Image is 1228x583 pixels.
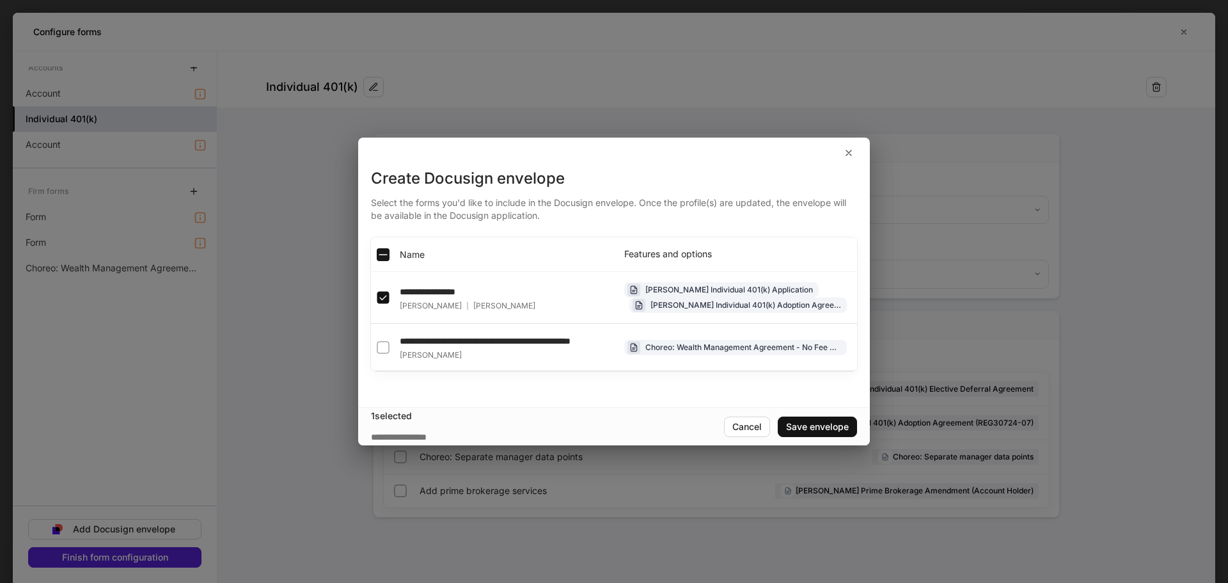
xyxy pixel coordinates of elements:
button: Cancel [724,417,770,437]
span: Name [400,248,425,261]
div: Create Docusign envelope [371,168,857,189]
div: [PERSON_NAME] Individual 401(k) Application [645,284,813,296]
span: [PERSON_NAME] [400,350,462,360]
div: Select the forms you'd like to include in the Docusign envelope. Once the profile(s) are updated,... [371,189,857,222]
div: Cancel [732,422,762,431]
span: [PERSON_NAME] [473,301,535,311]
div: Choreo: Wealth Management Agreement - No Fee Schedule [645,341,841,353]
div: [PERSON_NAME] [400,301,535,311]
th: Features and options [614,237,857,272]
button: Save envelope [778,417,857,437]
div: 1 selected [371,410,724,422]
div: Save envelope [786,422,849,431]
div: [PERSON_NAME] Individual 401(k) Adoption Agreement (REG30724-07) [650,299,841,311]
